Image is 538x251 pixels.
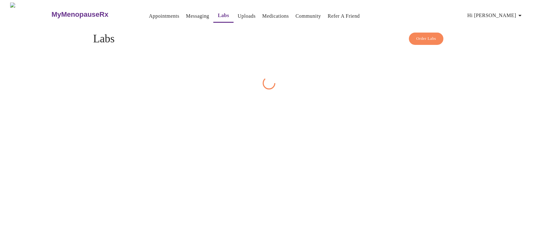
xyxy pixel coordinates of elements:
[409,33,443,45] button: Order Labs
[296,12,321,21] a: Community
[184,10,212,22] button: Messaging
[93,33,445,45] h4: Labs
[186,12,209,21] a: Messaging
[328,12,360,21] a: Refer a Friend
[260,10,291,22] button: Medications
[416,35,436,42] span: Order Labs
[51,3,134,26] a: MyMenopauseRx
[218,11,229,20] a: Labs
[293,10,324,22] button: Community
[235,10,258,22] button: Uploads
[465,9,526,22] button: Hi [PERSON_NAME]
[467,11,524,20] span: Hi [PERSON_NAME]
[52,10,109,19] h3: MyMenopauseRx
[10,3,51,26] img: MyMenopauseRx Logo
[146,10,182,22] button: Appointments
[325,10,362,22] button: Refer a Friend
[262,12,289,21] a: Medications
[213,9,234,23] button: Labs
[238,12,256,21] a: Uploads
[149,12,179,21] a: Appointments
